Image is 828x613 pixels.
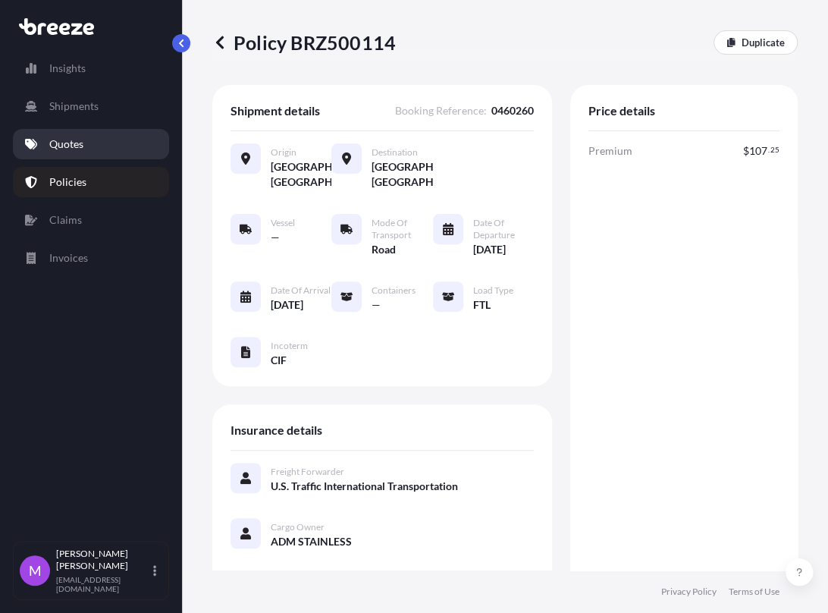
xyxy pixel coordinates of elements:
[768,147,770,152] span: .
[742,35,785,50] p: Duplicate
[588,103,655,118] span: Price details
[271,479,458,494] span: U.S. Traffic International Transportation
[49,250,88,266] p: Invoices
[13,129,169,159] a: Quotes
[29,563,42,578] span: M
[212,30,396,55] p: Policy BRZ500114
[13,53,169,83] a: Insights
[372,297,381,313] span: —
[473,242,506,257] span: [DATE]
[271,521,325,533] span: Cargo Owner
[729,586,779,598] a: Terms of Use
[56,548,150,572] p: [PERSON_NAME] [PERSON_NAME]
[749,146,767,156] span: 107
[271,217,295,229] span: Vessel
[231,103,320,118] span: Shipment details
[13,91,169,121] a: Shipments
[13,167,169,197] a: Policies
[473,217,534,241] span: Date of Departure
[372,284,416,297] span: Containers
[372,146,418,159] span: Destination
[49,174,86,190] p: Policies
[49,137,83,152] p: Quotes
[271,297,303,313] span: [DATE]
[271,353,287,368] span: CIF
[491,103,534,118] span: 0460260
[231,423,322,438] span: Insurance details
[271,284,331,297] span: Date of Arrival
[49,61,86,76] p: Insights
[473,297,491,313] span: FTL
[49,212,82,228] p: Claims
[372,217,432,241] span: Mode of Transport
[714,30,798,55] a: Duplicate
[372,242,396,257] span: Road
[13,205,169,235] a: Claims
[271,230,280,245] span: —
[13,243,169,273] a: Invoices
[770,147,779,152] span: 25
[395,103,487,118] span: Booking Reference :
[49,99,99,114] p: Shipments
[271,146,296,159] span: Origin
[588,143,632,159] span: Premium
[271,340,308,352] span: Incoterm
[271,534,352,549] span: ADM STAINLESS
[372,159,432,190] span: [GEOGRAPHIC_DATA], [GEOGRAPHIC_DATA]
[56,575,150,593] p: [EMAIL_ADDRESS][DOMAIN_NAME]
[271,159,331,190] span: [GEOGRAPHIC_DATA], [GEOGRAPHIC_DATA]
[661,586,717,598] a: Privacy Policy
[743,146,749,156] span: $
[271,466,344,478] span: Freight Forwarder
[473,284,513,297] span: Load Type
